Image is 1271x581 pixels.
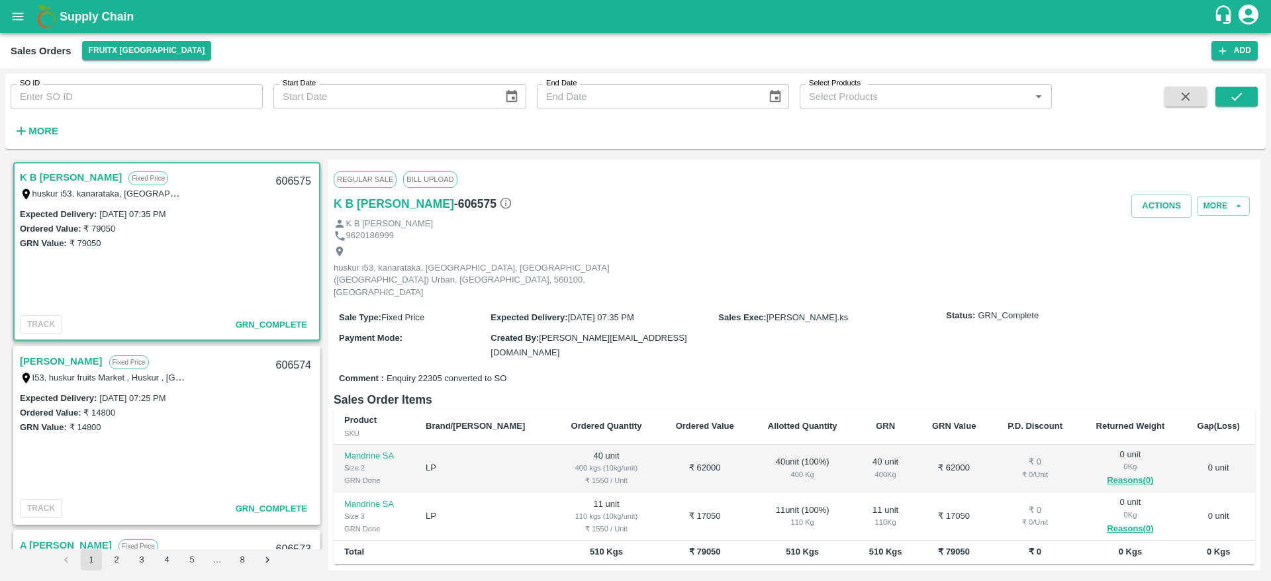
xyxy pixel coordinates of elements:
[207,554,228,566] div: …
[804,88,1026,105] input: Select Products
[20,169,122,186] a: K B [PERSON_NAME]
[761,504,844,529] div: 11 unit ( 100 %)
[83,408,115,418] label: ₹ 14800
[334,262,632,299] p: huskur i53, kanarataka, [GEOGRAPHIC_DATA], [GEOGRAPHIC_DATA] ([GEOGRAPHIC_DATA]) Urban, [GEOGRAPH...
[1182,492,1255,541] td: 0 unit
[236,320,307,330] span: GRN_Complete
[1002,504,1068,517] div: ₹ 0
[32,372,698,382] label: I53, huskur fruits Market , Huskur , [GEOGRAPHIC_DATA] , [GEOGRAPHIC_DATA] ([GEOGRAPHIC_DATA]) Ur...
[499,84,524,109] button: Choose date
[33,3,60,30] img: logo
[344,523,404,535] div: GRN Done
[1131,195,1192,218] button: Actions
[718,312,766,322] label: Sales Exec :
[54,549,280,570] nav: pagination navigation
[491,333,539,343] label: Created By :
[426,421,525,431] b: Brand/[PERSON_NAME]
[546,78,577,89] label: End Date
[1002,456,1068,469] div: ₹ 0
[932,421,976,431] b: GRN Value
[689,547,721,557] b: ₹ 79050
[11,120,62,142] button: More
[1182,445,1255,493] td: 0 unit
[387,373,506,385] span: Enquiry 22305 converted to SO
[564,510,648,522] div: 110 kgs (10kg/unit)
[1090,521,1172,537] button: Reasons(0)
[865,516,906,528] div: 110 Kg
[1002,516,1068,528] div: ₹ 0 / Unit
[346,218,433,230] p: K B [PERSON_NAME]
[1090,473,1172,488] button: Reasons(0)
[20,353,103,370] a: [PERSON_NAME]
[786,547,819,557] b: 510 Kgs
[334,390,1255,409] h6: Sales Order Items
[83,224,115,234] label: ₹ 79050
[344,427,404,439] div: SKU
[761,456,844,480] div: 40 unit ( 100 %)
[571,421,642,431] b: Ordered Quantity
[20,393,97,403] label: Expected Delivery :
[344,498,404,511] p: Mandrine SA
[1029,547,1041,557] b: ₹ 0
[70,422,101,432] label: ₹ 14800
[32,188,654,199] label: huskur i53, kanarataka, [GEOGRAPHIC_DATA], [GEOGRAPHIC_DATA] ([GEOGRAPHIC_DATA]) Urban, [GEOGRAPH...
[156,549,177,570] button: Go to page 4
[553,445,659,493] td: 40 unit
[938,547,970,557] b: ₹ 79050
[20,408,81,418] label: Ordered Value:
[232,549,253,570] button: Go to page 8
[99,209,165,219] label: [DATE] 07:35 PM
[257,549,278,570] button: Go to next page
[1211,41,1258,60] button: Add
[869,547,902,557] b: 510 Kgs
[1197,197,1250,216] button: More
[11,84,263,109] input: Enter SO ID
[283,78,316,89] label: Start Date
[344,474,404,486] div: GRN Done
[767,312,849,322] span: [PERSON_NAME].ks
[1030,88,1047,105] button: Open
[334,195,454,213] a: K B [PERSON_NAME]
[946,310,975,322] label: Status:
[768,421,837,431] b: Allotted Quantity
[20,537,112,554] a: A [PERSON_NAME]
[11,42,71,60] div: Sales Orders
[553,492,659,541] td: 11 unit
[917,492,992,541] td: ₹ 17050
[865,469,906,480] div: 400 Kg
[268,350,319,381] div: 606574
[761,469,844,480] div: 400 Kg
[1237,3,1260,30] div: account of current user
[659,492,751,541] td: ₹ 17050
[415,445,553,493] td: LP
[268,534,319,565] div: 606573
[564,474,648,486] div: ₹ 1550 / Unit
[3,1,33,32] button: open drawer
[28,126,58,136] strong: More
[109,355,149,369] p: Fixed Price
[590,547,623,557] b: 510 Kgs
[20,78,40,89] label: SO ID
[20,422,67,432] label: GRN Value:
[537,84,757,109] input: End Date
[339,373,384,385] label: Comment :
[1096,421,1165,431] b: Returned Weight
[978,310,1039,322] span: GRN_Complete
[334,171,397,187] span: Regular Sale
[344,510,404,522] div: Size 3
[491,333,686,357] span: [PERSON_NAME][EMAIL_ADDRESS][DOMAIN_NAME]
[1198,421,1240,431] b: Gap(Loss)
[236,504,307,514] span: GRN_Complete
[344,415,377,425] b: Product
[1090,496,1172,536] div: 0 unit
[1008,421,1062,431] b: P.D. Discount
[415,492,553,541] td: LP
[676,421,734,431] b: Ordered Value
[344,450,404,463] p: Mandrine SA
[1119,547,1142,557] b: 0 Kgs
[659,445,751,493] td: ₹ 62000
[344,547,364,557] b: Total
[268,166,319,197] div: 606575
[454,195,512,213] h6: - 606575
